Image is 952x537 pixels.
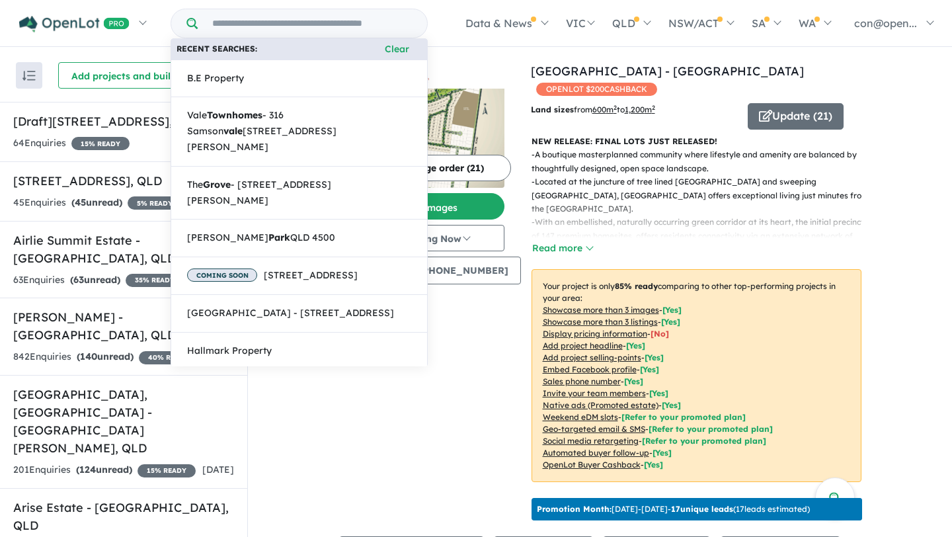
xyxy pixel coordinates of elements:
[207,109,262,121] strong: Townhomes
[543,305,659,315] u: Showcase more than 3 images
[531,63,804,79] a: [GEOGRAPHIC_DATA] - [GEOGRAPHIC_DATA]
[640,364,659,374] span: [ Yes ]
[71,196,122,208] strong: ( unread)
[645,352,664,362] span: [ Yes ]
[171,97,428,166] a: ValeTownhomes- 316 Samsonvale[STREET_ADDRESS][PERSON_NAME]
[22,71,36,81] img: sort.svg
[543,317,658,327] u: Showcase more than 3 listings
[200,9,424,38] input: Try estate name, suburb, builder or developer
[187,268,257,282] span: COMING SOON
[75,196,86,208] span: 45
[171,219,428,257] a: [PERSON_NAME]ParkQLD 4500
[19,16,130,32] img: Openlot PRO Logo White
[543,448,649,458] u: Automated buyer follow-up
[171,257,428,295] a: COMING SOON[STREET_ADDRESS]
[203,179,231,190] strong: Grove
[13,172,234,190] h5: [STREET_ADDRESS] , QLD
[543,329,647,339] u: Display pricing information
[543,424,645,434] u: Geo-targeted email & SMS
[187,108,411,155] span: Vale - 316 Samson [STREET_ADDRESS][PERSON_NAME]
[126,274,184,287] span: 35 % READY
[171,332,428,370] a: Hallmark Property
[13,349,198,365] div: 842 Enquir ies
[13,462,196,478] div: 201 Enquir ies
[537,504,612,514] b: Promotion Month:
[76,464,132,475] strong: ( unread)
[128,196,182,210] span: 5 % READY
[339,257,521,284] button: Sales Number:[PHONE_NUMBER]
[268,231,290,243] strong: Park
[187,306,394,321] span: [GEOGRAPHIC_DATA] - [STREET_ADDRESS]
[372,42,422,57] button: Clear
[652,104,655,111] sup: 2
[202,464,234,475] span: [DATE]
[653,448,672,458] span: [Yes]
[536,83,657,96] span: OPENLOT $ 200 CASHBACK
[532,241,594,256] button: Read more
[13,499,234,534] h5: Arise Estate - [GEOGRAPHIC_DATA] , QLD
[80,351,97,362] span: 140
[592,104,617,114] u: 600 m
[73,274,84,286] span: 63
[13,195,182,211] div: 45 Enquir ies
[187,268,358,284] span: [STREET_ADDRESS]
[624,376,643,386] span: [ Yes ]
[543,352,641,362] u: Add project selling-points
[649,388,668,398] span: [ Yes ]
[543,376,621,386] u: Sales phone number
[77,351,134,362] strong: ( unread)
[532,175,872,216] p: - Located at the juncture of tree lined [GEOGRAPHIC_DATA] and sweeping [GEOGRAPHIC_DATA], [GEOGRA...
[139,351,198,364] span: 40 % READY
[70,274,120,286] strong: ( unread)
[13,308,234,344] h5: [PERSON_NAME] - [GEOGRAPHIC_DATA] , QLD
[626,341,645,351] span: [ Yes ]
[58,62,204,89] button: Add projects and builders
[748,103,844,130] button: Update (21)
[532,135,861,148] p: NEW RELEASE: FINAL LOTS JUST RELEASED!
[13,272,184,288] div: 63 Enquir ies
[649,424,773,434] span: [Refer to your promoted plan]
[651,329,669,339] span: [ No ]
[644,460,663,470] span: [Yes]
[543,436,639,446] u: Social media retargeting
[138,464,196,477] span: 15 % READY
[13,112,234,130] h5: [Draft] [STREET_ADDRESS] , QLD
[854,17,917,30] span: con@open...
[532,216,872,256] p: - With an embellished, naturally occurring green corridor at its heart, the initial precinct of 1...
[79,464,96,475] span: 124
[13,136,130,151] div: 64 Enquir ies
[13,231,234,267] h5: Airlie Summit Estate - [GEOGRAPHIC_DATA] , QLD
[531,103,738,116] p: from
[614,104,617,111] sup: 2
[543,364,637,374] u: Embed Facebook profile
[532,148,872,175] p: - A boutique masterplanned community where lifestyle and amenity are balanced by thoughtfully des...
[378,155,511,181] button: Image order (21)
[171,60,428,98] a: B.E Property
[531,104,574,114] b: Land sizes
[187,343,272,359] span: Hallmark Property
[171,166,428,220] a: TheGrove- [STREET_ADDRESS][PERSON_NAME]
[543,341,623,351] u: Add project headline
[187,230,335,246] span: [PERSON_NAME] QLD 4500
[13,386,234,457] h5: [GEOGRAPHIC_DATA], [GEOGRAPHIC_DATA] - [GEOGRAPHIC_DATA][PERSON_NAME] , QLD
[621,412,746,422] span: [Refer to your promoted plan]
[671,504,733,514] b: 17 unique leads
[615,281,658,291] b: 85 % ready
[543,388,646,398] u: Invite your team members
[661,317,680,327] span: [ Yes ]
[543,460,641,470] u: OpenLot Buyer Cashback
[543,400,658,410] u: Native ads (Promoted estate)
[617,104,655,114] span: to
[187,71,244,87] span: B.E Property
[177,42,257,56] b: Recent searches:
[543,412,618,422] u: Weekend eDM slots
[625,104,655,114] u: 1,200 m
[662,400,681,410] span: [Yes]
[662,305,682,315] span: [ Yes ]
[171,294,428,333] a: [GEOGRAPHIC_DATA] - [STREET_ADDRESS]
[187,177,411,209] span: The - [STREET_ADDRESS][PERSON_NAME]
[71,137,130,150] span: 15 % READY
[642,436,766,446] span: [Refer to your promoted plan]
[537,503,810,515] p: [DATE] - [DATE] - ( 17 leads estimated)
[532,269,861,482] p: Your project is only comparing to other top-performing projects in your area: - - - - - - - - - -...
